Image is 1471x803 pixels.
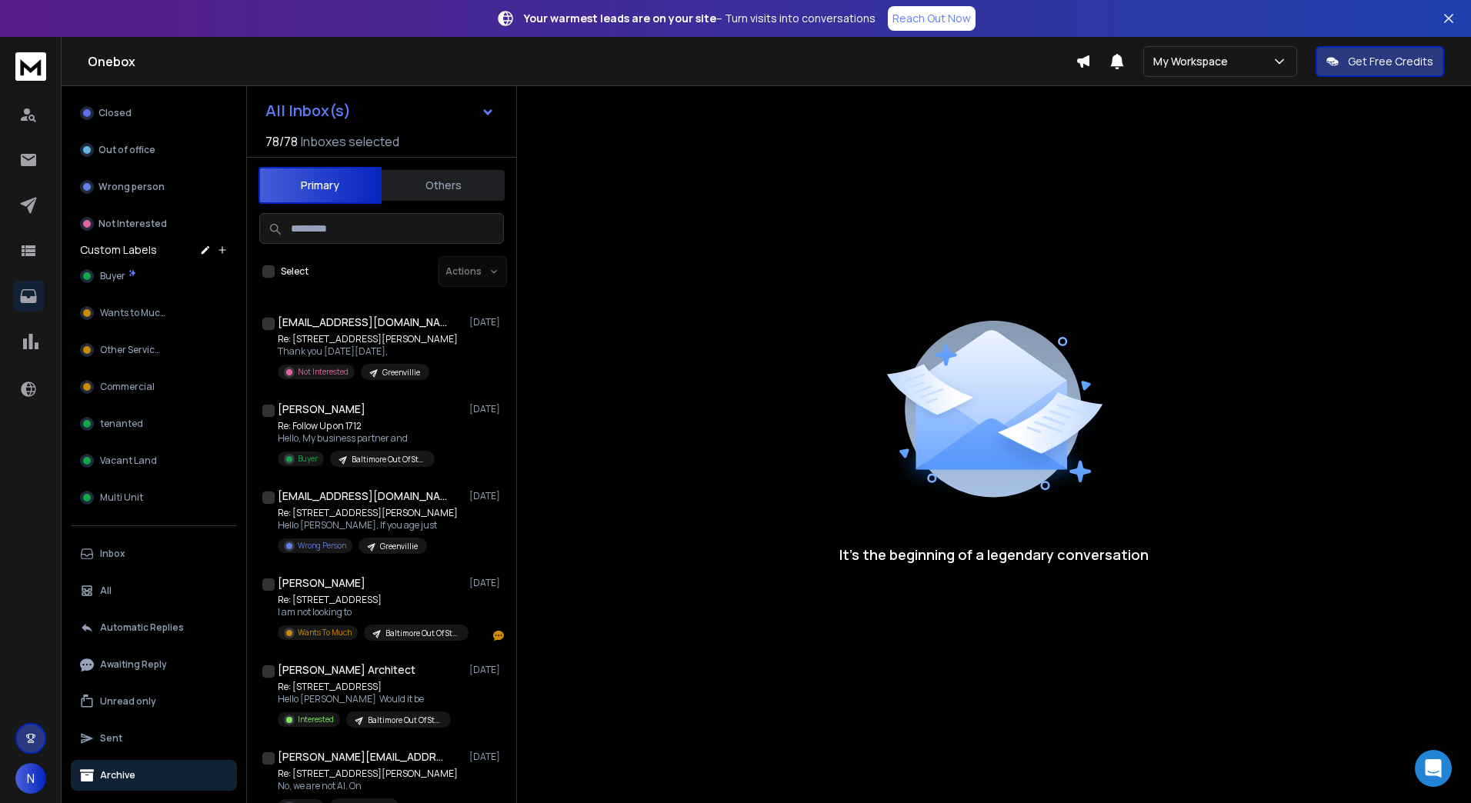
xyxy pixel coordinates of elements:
[100,418,143,430] span: tenanted
[469,403,504,415] p: [DATE]
[278,768,458,780] p: Re: [STREET_ADDRESS][PERSON_NAME]
[100,548,125,560] p: Inbox
[100,769,135,781] p: Archive
[100,695,156,708] p: Unread only
[71,372,237,402] button: Commercial
[278,315,447,330] h1: [EMAIL_ADDRESS][DOMAIN_NAME]
[71,208,237,239] button: Not Interested
[278,432,435,445] p: Hello, My business partner and
[298,714,334,725] p: Interested
[278,519,458,531] p: Hello [PERSON_NAME], If you age just
[15,763,46,794] button: N
[98,107,132,119] p: Closed
[888,6,976,31] a: Reach Out Now
[80,242,157,258] h3: Custom Labels
[278,345,458,358] p: Thank you [DATE][DATE],
[71,723,237,754] button: Sent
[278,693,451,705] p: Hello [PERSON_NAME] Would it be
[100,585,112,597] p: All
[88,52,1076,71] h1: Onebox
[380,541,418,552] p: Greenvillie
[278,507,458,519] p: Re: [STREET_ADDRESS][PERSON_NAME]
[278,575,365,591] h1: [PERSON_NAME]
[100,270,125,282] span: Buyer
[524,11,716,25] strong: Your warmest leads are on your site
[100,491,143,504] span: Multi Unit
[100,621,184,634] p: Automatic Replies
[301,132,399,151] h3: Inboxes selected
[281,265,309,278] label: Select
[892,11,971,26] p: Reach Out Now
[71,445,237,476] button: Vacant Land
[265,132,298,151] span: 78 / 78
[71,482,237,513] button: Multi Unit
[71,98,237,128] button: Closed
[71,261,237,292] button: Buyer
[278,662,415,678] h1: [PERSON_NAME] Architect
[382,367,420,378] p: Greenvillie
[71,408,237,439] button: tenanted
[71,760,237,791] button: Archive
[71,335,237,365] button: Other Services
[278,780,458,792] p: No, we are not AI. On
[278,749,447,765] h1: [PERSON_NAME][EMAIL_ADDRESS][PERSON_NAME][DOMAIN_NAME]
[352,454,425,465] p: Baltimore Out Of State Home Owners
[469,751,504,763] p: [DATE]
[298,627,352,638] p: Wants To Much
[524,11,876,26] p: – Turn visits into conversations
[298,540,346,551] p: Wrong Person
[100,344,165,356] span: Other Services
[100,307,166,319] span: Wants to Much
[298,453,318,465] p: Buyer
[71,649,237,680] button: Awaiting Reply
[15,52,46,81] img: logo
[382,168,505,202] button: Others
[71,538,237,569] button: Inbox
[98,181,165,193] p: Wrong person
[71,686,237,717] button: Unread only
[1348,54,1433,69] p: Get Free Credits
[100,455,157,467] span: Vacant Land
[1316,46,1444,77] button: Get Free Credits
[71,135,237,165] button: Out of office
[98,144,155,156] p: Out of office
[298,366,349,378] p: Not Interested
[278,594,462,606] p: Re: [STREET_ADDRESS]
[278,420,435,432] p: Re: Follow Up on 1712
[1153,54,1234,69] p: My Workspace
[469,664,504,676] p: [DATE]
[71,172,237,202] button: Wrong person
[1415,750,1452,787] div: Open Intercom Messenger
[368,715,442,726] p: Baltimore Out Of State Home Owners
[259,167,382,204] button: Primary
[100,658,167,671] p: Awaiting Reply
[278,401,365,417] h1: [PERSON_NAME]
[278,488,447,504] h1: [EMAIL_ADDRESS][DOMAIN_NAME]
[839,544,1149,565] p: It’s the beginning of a legendary conversation
[278,606,462,618] p: I am not looking to
[253,95,507,126] button: All Inbox(s)
[71,575,237,606] button: All
[278,333,458,345] p: Re: [STREET_ADDRESS][PERSON_NAME]
[265,103,351,118] h1: All Inbox(s)
[71,612,237,643] button: Automatic Replies
[71,298,237,328] button: Wants to Much
[100,732,122,745] p: Sent
[278,681,451,693] p: Re: [STREET_ADDRESS]
[469,577,504,589] p: [DATE]
[98,218,167,230] p: Not Interested
[469,490,504,502] p: [DATE]
[385,628,459,639] p: Baltimore Out Of State Home Owners
[469,316,504,328] p: [DATE]
[100,381,155,393] span: Commercial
